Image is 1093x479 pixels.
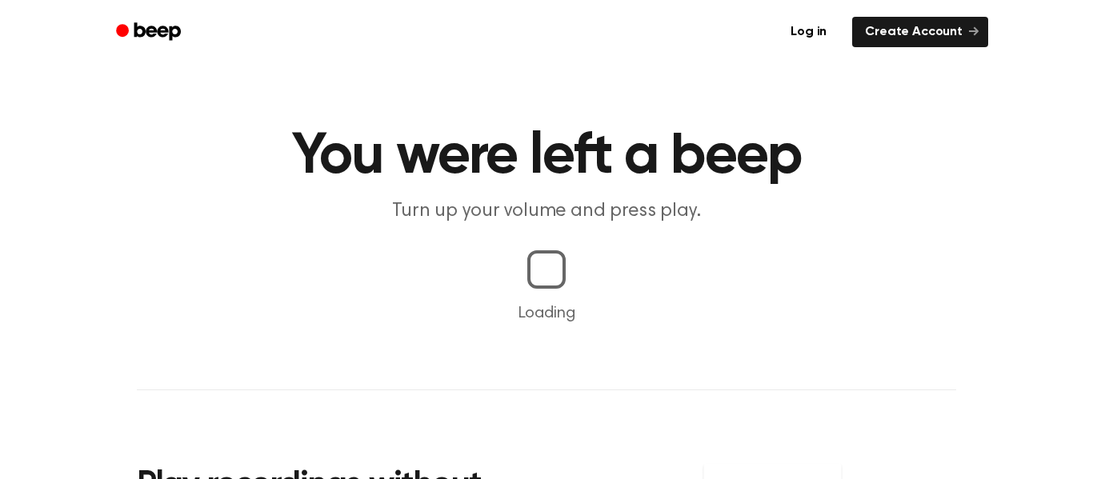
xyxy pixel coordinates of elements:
[852,17,988,47] a: Create Account
[137,128,956,186] h1: You were left a beep
[775,14,843,50] a: Log in
[105,17,195,48] a: Beep
[239,198,854,225] p: Turn up your volume and press play.
[19,301,1074,325] p: Loading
